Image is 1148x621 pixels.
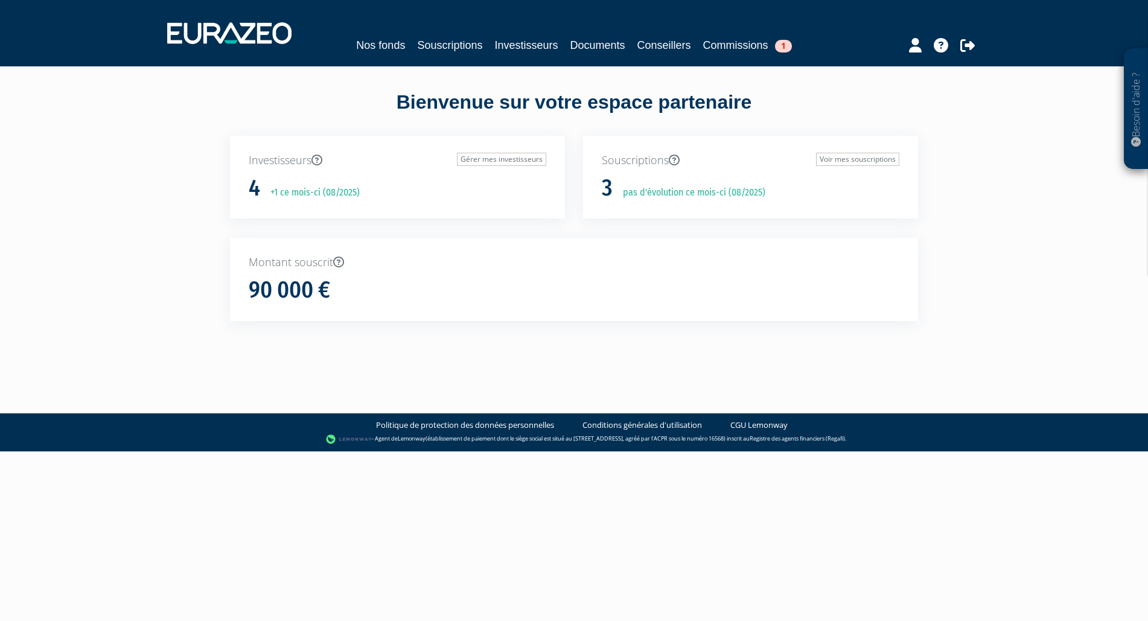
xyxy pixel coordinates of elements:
[221,89,927,136] div: Bienvenue sur votre espace partenaire
[582,419,702,431] a: Conditions générales d'utilisation
[249,278,330,303] h1: 90 000 €
[262,186,360,200] p: +1 ce mois-ci (08/2025)
[417,37,482,54] a: Souscriptions
[750,435,845,442] a: Registre des agents financiers (Regafi)
[249,153,546,168] p: Investisseurs
[570,37,625,54] a: Documents
[775,40,792,53] span: 1
[457,153,546,166] a: Gérer mes investisseurs
[398,435,426,442] a: Lemonway
[730,419,788,431] a: CGU Lemonway
[1129,55,1143,164] p: Besoin d'aide ?
[326,433,372,445] img: logo-lemonway.png
[614,186,765,200] p: pas d'évolution ce mois-ci (08/2025)
[602,176,613,201] h1: 3
[167,22,292,44] img: 1732889491-logotype_eurazeo_blanc_rvb.png
[376,419,554,431] a: Politique de protection des données personnelles
[494,37,558,54] a: Investisseurs
[249,176,260,201] h1: 4
[637,37,691,54] a: Conseillers
[12,433,1136,445] div: - Agent de (établissement de paiement dont le siège social est situé au [STREET_ADDRESS], agréé p...
[816,153,899,166] a: Voir mes souscriptions
[249,255,899,270] p: Montant souscrit
[703,37,792,54] a: Commissions1
[602,153,899,168] p: Souscriptions
[356,37,405,54] a: Nos fonds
